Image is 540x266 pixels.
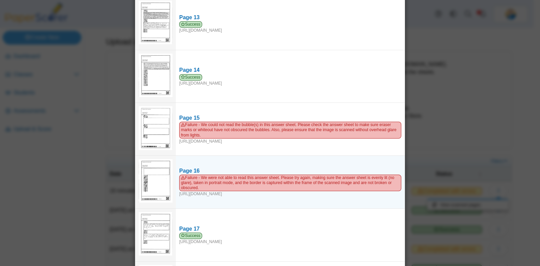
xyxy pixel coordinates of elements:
[176,111,405,148] a: Page 15 Failure - We could not read the bubble(s) in this answer sheet. Please check the answer s...
[139,212,172,256] img: 3177057_SEPTEMBER_29_2025T17_50_45_812000000.jpeg
[179,74,202,81] span: Success
[139,106,172,150] img: web_CuMJxaZ5uL7Ze6Fb7KbyDAdLQ8whLZfduPQs1yui_SEPTEMBER_29_2025T17_50_33_118000000.jpg
[179,225,401,233] div: Page 17
[179,114,401,122] div: Page 15
[179,21,401,33] div: [URL][DOMAIN_NAME]
[179,175,401,197] div: [URL][DOMAIN_NAME]
[179,74,401,86] div: [URL][DOMAIN_NAME]
[179,233,202,239] span: Success
[179,233,401,245] div: [URL][DOMAIN_NAME]
[176,63,405,89] a: Page 14 Success [URL][DOMAIN_NAME]
[139,159,172,203] img: bu_2331_Idxtv5If7qB6Ihq4_2025-09-29_17-49-22.pdf_pg_16.jpg
[179,175,401,191] span: Failure - We were not able to read this answer sheet. Please try again, making sure the answer sh...
[176,10,405,37] a: Page 13 Success [URL][DOMAIN_NAME]
[176,222,405,248] a: Page 17 Success [URL][DOMAIN_NAME]
[179,14,401,21] div: Page 13
[139,54,172,97] img: 3177050_SEPTEMBER_29_2025T17_50_23_95000000.jpeg
[139,1,172,44] img: 3177050_SEPTEMBER_29_2025T17_50_18_859000000.jpeg
[179,122,401,138] span: Failure - We could not read the bubble(s) in this answer sheet. Please check the answer sheet to ...
[179,21,202,28] span: Success
[179,66,401,74] div: Page 14
[179,167,401,175] div: Page 16
[176,164,405,201] a: Page 16 Failure - We were not able to read this answer sheet. Please try again, making sure the a...
[179,122,401,144] div: [URL][DOMAIN_NAME]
